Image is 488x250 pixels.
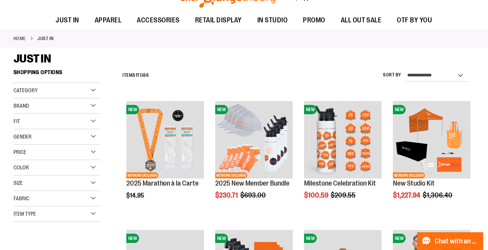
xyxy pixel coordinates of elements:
span: Fabric [14,195,29,201]
a: Milestone Celebration Kit [304,179,376,187]
span: 1 [136,73,138,78]
img: 2025 Marathon à la Carte [126,101,204,179]
span: NETWORK EXCLUSIVE [126,172,158,179]
span: PROMO [303,12,325,29]
span: NEW [304,234,317,243]
span: RETAIL DISPLAY [195,12,242,29]
span: $1,227.94 [393,191,422,199]
div: product [211,97,297,219]
img: New Studio Kit [393,101,471,179]
span: IN STUDIO [257,12,288,29]
span: JUST IN [14,52,51,65]
span: NEW [215,105,228,114]
div: product [300,97,386,219]
div: product [389,97,474,219]
span: Size [14,180,23,186]
span: $693.00 [240,191,267,199]
span: NEW [393,234,406,243]
span: Fit [14,118,20,124]
a: New Studio Kit [393,179,435,187]
img: Milestone Celebration Kit [304,101,382,179]
span: $1,306.40 [423,191,454,199]
span: $14.95 [126,192,145,199]
span: NEW [304,105,317,114]
span: ACCESSORIES [137,12,180,29]
label: Sort By [383,72,401,78]
span: NEW [215,234,228,243]
a: Home [14,35,26,42]
span: NETWORK EXCLUSIVE [215,172,247,179]
span: OTF BY YOU [397,12,432,29]
a: 2025 New Member BundleNEWNETWORK EXCLUSIVE [215,101,293,180]
span: APPAREL [95,12,122,29]
strong: Shopping Options [14,66,100,83]
span: $100.59 [304,191,330,199]
span: Color [14,164,29,171]
span: Category [14,87,37,93]
a: Milestone Celebration KitNEW [304,101,382,180]
h2: Items to [122,69,149,81]
span: Chat with an Expert [435,238,479,245]
span: Brand [14,103,29,109]
span: $230.71 [215,191,239,199]
span: NETWORK EXCLUSIVE [393,172,425,179]
span: NEW [393,105,406,114]
span: NEW [126,105,139,114]
span: NEW [126,234,139,243]
div: product [122,97,208,219]
button: Chat with an Expert [417,232,484,250]
span: Price [14,149,26,155]
a: 2025 Marathon à la CarteNEWNETWORK EXCLUSIVE [126,101,204,180]
span: $209.55 [331,191,357,199]
a: 2025 Marathon à la Carte [126,179,199,187]
span: Gender [14,133,32,140]
span: Item Type [14,211,36,217]
span: 86 [143,73,149,78]
span: ALL OUT SALE [341,12,382,29]
img: 2025 New Member Bundle [215,101,293,179]
a: 2025 New Member Bundle [215,179,289,187]
strong: JUST IN [38,35,54,42]
a: New Studio KitNEWNETWORK EXCLUSIVE [393,101,471,180]
span: JUST IN [56,12,79,29]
